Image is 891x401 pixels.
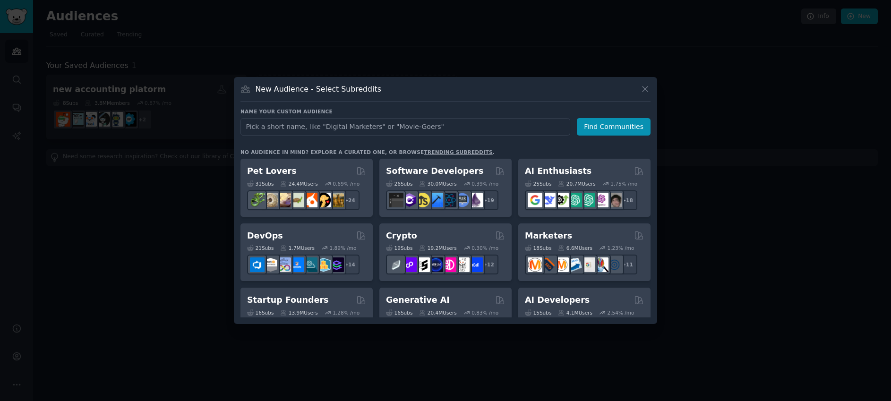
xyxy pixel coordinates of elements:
[402,193,417,207] img: csharp
[247,165,297,177] h2: Pet Lovers
[280,180,317,187] div: 24.4M Users
[455,193,470,207] img: AskComputerScience
[541,193,556,207] img: DeepSeek
[468,193,483,207] img: elixir
[240,149,495,155] div: No audience in mind? Explore a curated one, or browse .
[525,230,572,242] h2: Marketers
[280,309,317,316] div: 13.9M Users
[471,245,498,251] div: 0.30 % /mo
[276,193,291,207] img: leopardgeckos
[250,193,265,207] img: herpetology
[386,245,412,251] div: 19 Sub s
[442,193,456,207] img: reactnative
[256,84,381,94] h3: New Audience - Select Subreddits
[402,257,417,272] img: 0xPolygon
[541,257,556,272] img: bigseo
[419,245,456,251] div: 19.2M Users
[386,309,412,316] div: 16 Sub s
[389,193,403,207] img: software
[247,245,274,251] div: 21 Sub s
[247,309,274,316] div: 16 Sub s
[577,118,651,136] button: Find Communities
[247,230,283,242] h2: DevOps
[303,193,317,207] img: cockatiel
[386,294,450,306] h2: Generative AI
[554,193,569,207] img: AItoolsCatalog
[316,193,331,207] img: PetAdvice
[525,180,551,187] div: 25 Sub s
[468,257,483,272] img: defi_
[386,165,483,177] h2: Software Developers
[471,180,498,187] div: 0.39 % /mo
[617,190,637,210] div: + 18
[455,257,470,272] img: CryptoNews
[558,245,592,251] div: 6.6M Users
[247,180,274,187] div: 31 Sub s
[558,309,592,316] div: 4.1M Users
[250,257,265,272] img: azuredevops
[607,193,622,207] img: ArtificalIntelligence
[428,257,443,272] img: web3
[247,294,328,306] h2: Startup Founders
[386,230,417,242] h2: Crypto
[610,180,637,187] div: 1.75 % /mo
[528,257,542,272] img: content_marketing
[303,257,317,272] img: platformengineering
[340,190,360,210] div: + 24
[581,257,595,272] img: googleads
[479,190,498,210] div: + 19
[442,257,456,272] img: defiblockchain
[608,309,634,316] div: 2.54 % /mo
[558,180,595,187] div: 20.7M Users
[263,193,278,207] img: ballpython
[263,257,278,272] img: AWS_Certified_Experts
[525,245,551,251] div: 18 Sub s
[525,294,590,306] h2: AI Developers
[340,255,360,274] div: + 14
[333,180,360,187] div: 0.69 % /mo
[525,309,551,316] div: 15 Sub s
[389,257,403,272] img: ethfinance
[329,193,344,207] img: dogbreed
[240,118,570,136] input: Pick a short name, like "Digital Marketers" or "Movie-Goers"
[581,193,595,207] img: chatgpt_prompts_
[415,257,430,272] img: ethstaker
[240,108,651,115] h3: Name your custom audience
[594,193,608,207] img: OpenAIDev
[567,193,582,207] img: chatgpt_promptDesign
[329,257,344,272] img: PlatformEngineers
[280,245,315,251] div: 1.7M Users
[528,193,542,207] img: GoogleGeminiAI
[415,193,430,207] img: learnjavascript
[471,309,498,316] div: 0.83 % /mo
[419,309,456,316] div: 20.4M Users
[424,149,492,155] a: trending subreddits
[608,245,634,251] div: 1.23 % /mo
[316,257,331,272] img: aws_cdk
[333,309,360,316] div: 1.28 % /mo
[554,257,569,272] img: AskMarketing
[525,165,591,177] h2: AI Enthusiasts
[276,257,291,272] img: Docker_DevOps
[419,180,456,187] div: 30.0M Users
[330,245,357,251] div: 1.89 % /mo
[594,257,608,272] img: MarketingResearch
[479,255,498,274] div: + 12
[290,257,304,272] img: DevOpsLinks
[607,257,622,272] img: OnlineMarketing
[386,180,412,187] div: 26 Sub s
[428,193,443,207] img: iOSProgramming
[617,255,637,274] div: + 11
[290,193,304,207] img: turtle
[567,257,582,272] img: Emailmarketing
